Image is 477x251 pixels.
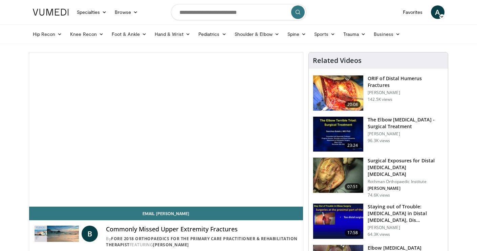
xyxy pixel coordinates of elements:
a: Specialties [73,5,111,19]
h3: Staying out of Trouble: [MEDICAL_DATA] in Distal [MEDICAL_DATA], Dis… [368,203,444,224]
input: Search topics, interventions [171,4,306,20]
span: 07:51 [345,183,361,190]
a: Trauma [339,27,370,41]
h3: Surgical Exposures for Distal [MEDICAL_DATA] [MEDICAL_DATA] [368,157,444,178]
p: [PERSON_NAME] [368,225,444,230]
a: 23:24 The Elbow [MEDICAL_DATA] - Surgical Treatment [PERSON_NAME] 96.3K views [313,116,444,152]
a: Business [370,27,404,41]
p: [PERSON_NAME] [368,90,444,95]
p: [PERSON_NAME] [368,131,444,137]
a: Knee Recon [66,27,108,41]
h3: ORIF of Distal Humerus Fractures [368,75,444,89]
img: Q2xRg7exoPLTwO8X4xMDoxOjB1O8AjAz_1.150x105_q85_crop-smart_upscale.jpg [313,204,363,239]
img: 162531_0000_1.png.150x105_q85_crop-smart_upscale.jpg [313,117,363,152]
h4: Commonly Missed Upper Extremity Fractures [106,226,298,233]
a: 17:58 Staying out of Trouble: [MEDICAL_DATA] in Distal [MEDICAL_DATA], Dis… [PERSON_NAME] 64.3K v... [313,203,444,239]
a: Favorites [399,5,427,19]
a: Hip Recon [29,27,66,41]
a: Email [PERSON_NAME] [29,207,303,220]
h4: Related Videos [313,56,362,65]
a: Spine [283,27,310,41]
p: 74.6K views [368,192,390,198]
a: FORE 2018 Orthopaedics for the Primary Care Practitioner & Rehabilitation Therapist [106,236,298,248]
a: Browse [111,5,142,19]
a: B [82,226,98,242]
p: 64.3K views [368,232,390,237]
a: 20:08 ORIF of Distal Humerus Fractures [PERSON_NAME] 142.5K views [313,75,444,111]
img: FORE 2018 Orthopaedics for the Primary Care Practitioner & Rehabilitation Therapist [35,226,79,242]
a: Shoulder & Elbow [231,27,283,41]
h3: The Elbow [MEDICAL_DATA] - Surgical Treatment [368,116,444,130]
video-js: Video Player [29,52,303,207]
p: 96.3K views [368,138,390,143]
a: 07:51 Surgical Exposures for Distal [MEDICAL_DATA] [MEDICAL_DATA] Rothman Orthopaedic Institute [... [313,157,444,198]
span: 17:58 [345,229,361,236]
a: Sports [310,27,339,41]
span: 20:08 [345,101,361,108]
img: 70322_0000_3.png.150x105_q85_crop-smart_upscale.jpg [313,158,363,193]
a: Hand & Wrist [151,27,194,41]
a: A [431,5,445,19]
a: [PERSON_NAME] [153,242,189,248]
p: [PERSON_NAME] [368,186,444,191]
span: 23:24 [345,142,361,149]
a: Pediatrics [194,27,231,41]
p: Rothman Orthopaedic Institute [368,179,444,184]
img: orif-sanch_3.png.150x105_q85_crop-smart_upscale.jpg [313,75,363,111]
img: VuMedi Logo [33,9,69,16]
div: By FEATURING [106,236,298,248]
a: Foot & Ankle [108,27,151,41]
p: 142.5K views [368,97,392,102]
